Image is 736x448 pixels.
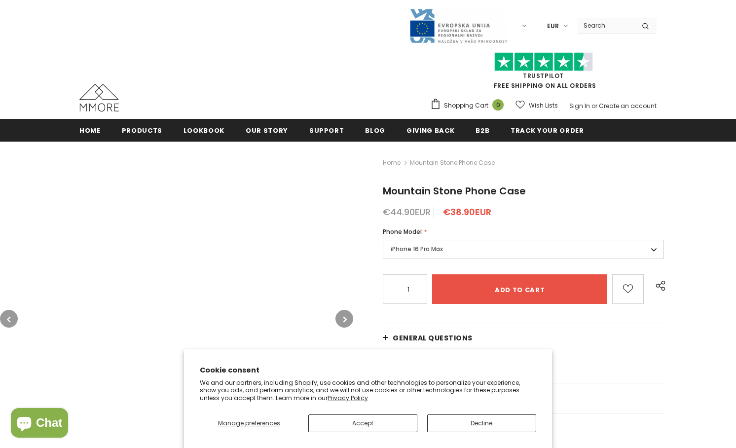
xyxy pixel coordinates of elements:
span: FREE SHIPPING ON ALL ORDERS [430,57,657,90]
a: Blog [365,119,385,141]
button: Manage preferences [200,414,298,432]
img: MMORE Cases [79,84,119,112]
span: Products [122,126,162,135]
a: Giving back [406,119,454,141]
span: €44.90EUR [383,206,431,218]
a: Javni Razpis [409,21,508,30]
a: Home [383,157,401,169]
a: B2B [476,119,489,141]
span: 0 [492,99,504,111]
a: Products [122,119,162,141]
inbox-online-store-chat: Shopify online store chat [8,408,71,440]
span: Phone Model [383,227,422,236]
span: Our Story [246,126,288,135]
span: Shopping Cart [444,101,488,111]
span: or [591,102,597,110]
a: Privacy Policy [328,394,368,402]
a: Our Story [246,119,288,141]
span: Manage preferences [218,419,280,427]
span: Mountain Stone Phone Case [410,157,495,169]
h2: Cookie consent [200,365,536,375]
p: We and our partners, including Shopify, use cookies and other technologies to personalize your ex... [200,379,536,402]
span: General Questions [393,333,473,343]
label: iPhone 16 Pro Max [383,240,664,259]
span: Lookbook [184,126,224,135]
span: Giving back [406,126,454,135]
a: Wish Lists [515,97,558,114]
input: Search Site [578,18,634,33]
a: Sign In [569,102,590,110]
input: Add to cart [432,274,607,304]
a: Home [79,119,101,141]
span: Mountain Stone Phone Case [383,184,526,198]
a: Create an account [599,102,657,110]
span: €38.90EUR [443,206,491,218]
span: Track your order [511,126,584,135]
a: Shopping Cart 0 [430,98,509,113]
span: Home [79,126,101,135]
a: support [309,119,344,141]
a: Lookbook [184,119,224,141]
button: Decline [427,414,536,432]
a: General Questions [383,323,664,353]
a: Track your order [511,119,584,141]
span: EUR [547,21,559,31]
img: Javni Razpis [409,8,508,44]
img: Trust Pilot Stars [494,52,593,72]
span: support [309,126,344,135]
a: Trustpilot [523,72,564,80]
span: Wish Lists [529,101,558,111]
span: B2B [476,126,489,135]
button: Accept [308,414,417,432]
span: Blog [365,126,385,135]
